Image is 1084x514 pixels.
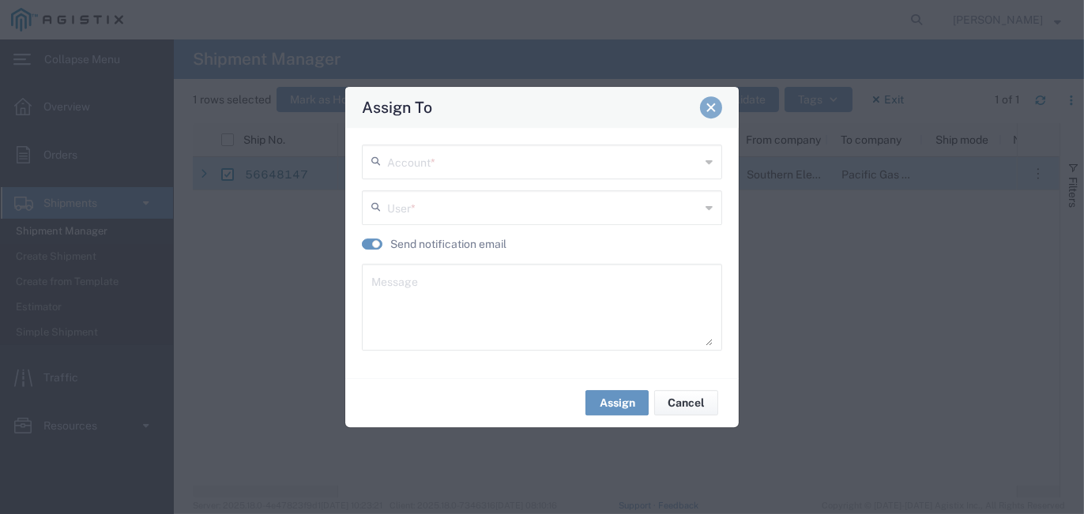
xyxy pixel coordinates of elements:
button: Cancel [654,390,718,415]
h4: Assign To [362,96,432,118]
button: Close [700,96,722,118]
label: Send notification email [390,236,506,253]
button: Assign [585,390,649,415]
